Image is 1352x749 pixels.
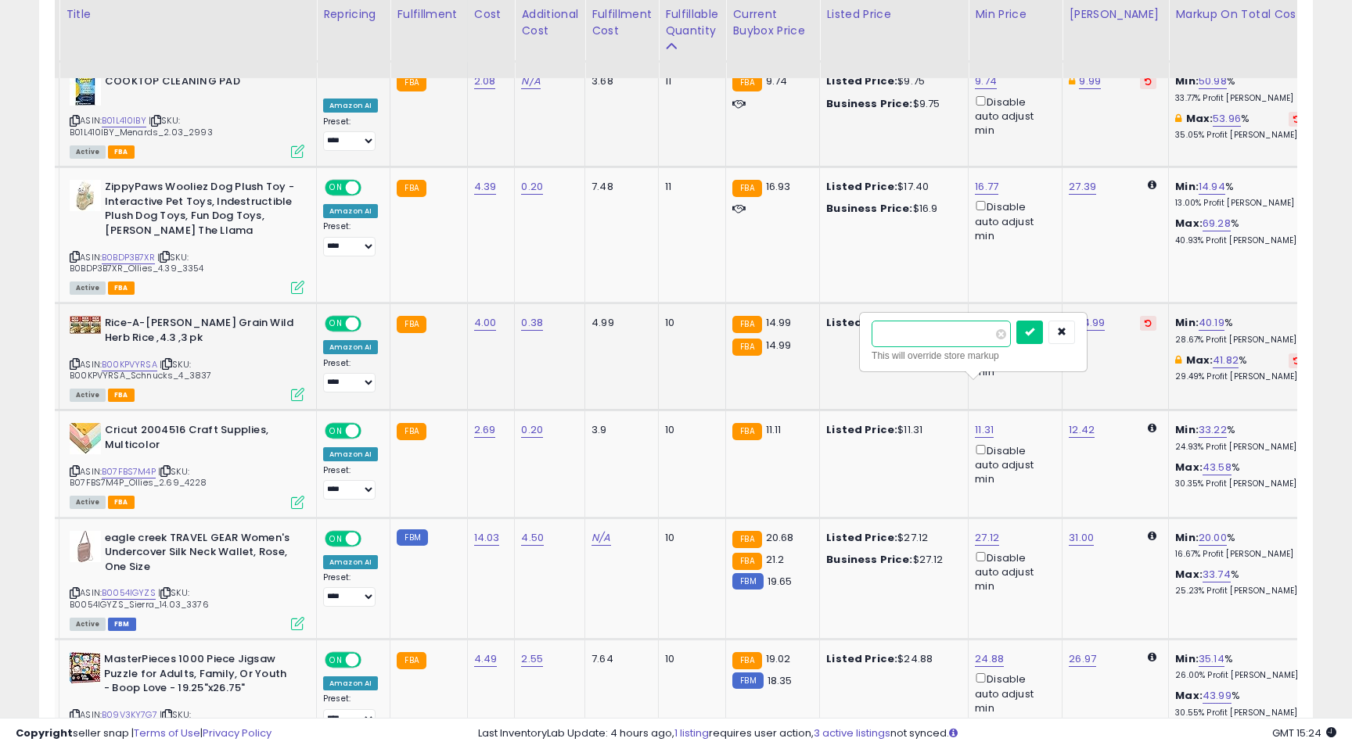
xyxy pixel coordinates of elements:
[591,6,652,39] div: Fulfillment Cost
[323,465,378,500] div: Preset:
[591,316,646,330] div: 4.99
[1175,235,1305,246] p: 40.93% Profit [PERSON_NAME]
[826,552,912,567] b: Business Price:
[521,530,544,546] a: 4.50
[323,693,378,729] div: Preset:
[323,572,378,607] div: Preset:
[1175,315,1199,330] b: Min:
[826,315,897,330] b: Listed Price:
[359,654,384,667] span: OFF
[975,179,998,195] a: 16.77
[732,531,761,548] small: FBA
[326,532,346,545] span: ON
[826,6,962,23] div: Listed Price
[1175,316,1305,345] div: %
[521,651,543,667] a: 2.55
[591,423,646,437] div: 3.9
[323,204,378,218] div: Amazon AI
[326,425,346,438] span: ON
[732,316,761,333] small: FBA
[397,529,427,546] small: FBM
[108,618,136,631] span: FBM
[591,652,646,666] div: 7.64
[474,315,497,331] a: 4.00
[826,73,897,88] b: Listed Price:
[70,74,304,156] div: ASIN:
[1175,112,1305,141] div: %
[323,99,378,113] div: Amazon AI
[397,74,426,91] small: FBA
[766,315,792,330] span: 14.99
[102,114,146,127] a: B01L410IBY
[1175,530,1199,545] b: Min:
[1213,111,1241,127] a: 53.96
[826,651,897,666] b: Listed Price:
[1175,688,1203,703] b: Max:
[108,389,135,402] span: FBA
[1203,567,1231,582] a: 33.74
[975,198,1050,243] div: Disable auto adjust min
[1203,460,1232,475] a: 43.58
[70,531,304,629] div: ASIN:
[1175,216,1203,231] b: Max:
[1175,335,1305,346] p: 28.67% Profit [PERSON_NAME]
[732,672,763,689] small: FBM
[732,180,761,197] small: FBA
[70,251,204,274] span: | SKU: B0BDP3B7XR_Ollies_4.39_3354
[323,116,378,152] div: Preset:
[104,652,294,700] b: MasterPieces 1000 Piece Jigsaw Puzzle for Adults, Family, Or Youth - Boop Love - 19.25"x26.75"
[1175,567,1203,582] b: Max:
[1079,73,1101,89] a: 9.99
[1175,689,1305,718] div: %
[826,423,956,437] div: $11.31
[1175,423,1305,452] div: %
[70,114,213,138] span: | SKU: B01L410IBY_Menards_2.03_2993
[826,316,956,330] div: $14.99
[975,549,1050,594] div: Disable auto adjust min
[102,251,155,264] a: B0BDP3B7XR
[665,423,714,437] div: 10
[203,726,271,740] a: Privacy Policy
[665,6,719,39] div: Fulfillable Quantity
[70,180,304,292] div: ASIN:
[1186,111,1214,126] b: Max:
[1069,530,1094,546] a: 31.00
[1175,549,1305,560] p: 16.67% Profit [PERSON_NAME]
[105,423,295,456] b: Cricut 2004516 Craft Supplies, Multicolor
[814,726,890,740] a: 3 active listings
[70,281,106,295] span: All listings currently available for purchase on Amazon
[732,553,761,570] small: FBA
[521,422,543,438] a: 0.20
[521,315,543,331] a: 0.38
[665,74,714,88] div: 11
[1175,371,1305,382] p: 29.49% Profit [PERSON_NAME]
[1199,651,1224,667] a: 35.14
[1293,115,1300,123] i: Revert to store-level Max Markup
[359,425,384,438] span: OFF
[323,340,378,354] div: Amazon AI
[1069,651,1096,667] a: 26.97
[674,726,709,740] a: 1 listing
[1175,217,1305,245] div: %
[766,338,792,353] span: 14.99
[105,74,295,93] b: COOKTOP CLEANING PAD
[70,586,209,610] span: | SKU: B0054IGYZS_Sierra_14.03_3376
[474,179,497,195] a: 4.39
[766,552,785,567] span: 21.2
[323,221,378,256] div: Preset:
[16,726,271,741] div: seller snap | |
[70,496,106,509] span: All listings currently available for purchase on Amazon
[478,726,1336,741] div: Last InventoryLab Update: 4 hours ago, requires user action, not synced.
[826,74,956,88] div: $9.75
[326,181,346,195] span: ON
[105,531,295,579] b: eagle creek TRAVEL GEAR Women's Undercover Silk Neck Wallet, Rose, One Size
[872,348,1075,364] div: This will override store markup
[1069,6,1162,23] div: [PERSON_NAME]
[70,145,106,159] span: All listings currently available for purchase on Amazon
[1175,478,1305,489] p: 30.35% Profit [PERSON_NAME]
[826,180,956,194] div: $17.40
[102,465,156,478] a: B07FBS7M4P
[323,447,378,461] div: Amazon AI
[1175,422,1199,437] b: Min:
[826,97,956,111] div: $9.75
